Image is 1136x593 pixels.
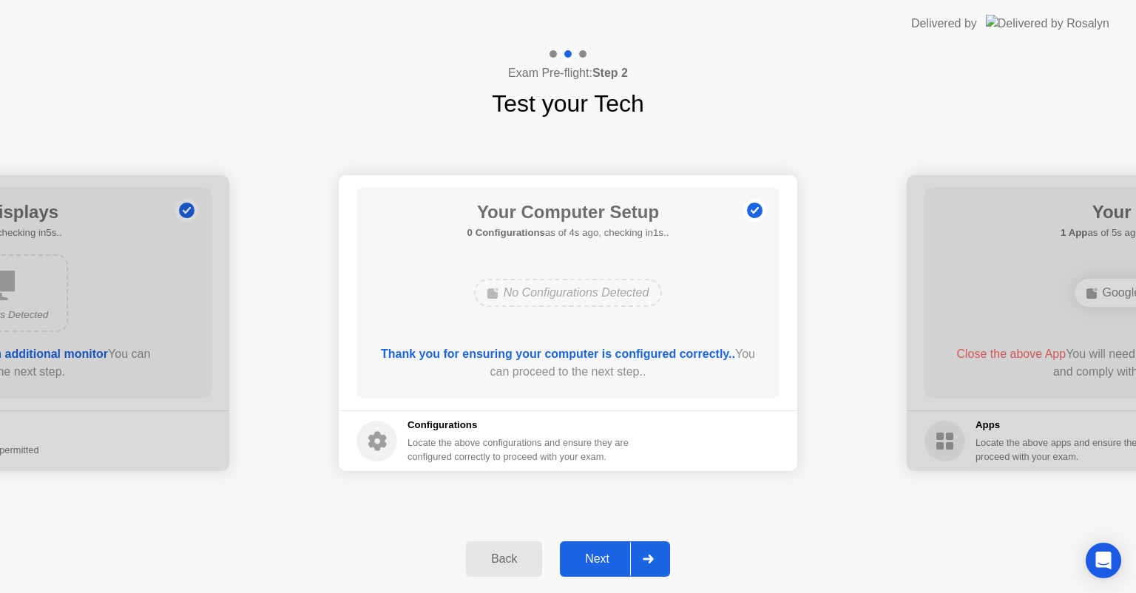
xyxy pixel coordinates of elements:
div: Open Intercom Messenger [1086,543,1121,578]
div: No Configurations Detected [474,279,663,307]
h5: as of 4s ago, checking in1s.. [467,226,669,240]
b: Thank you for ensuring your computer is configured correctly.. [381,348,735,360]
div: You can proceed to the next step.. [378,345,759,381]
h5: Configurations [408,418,632,433]
div: Back [470,552,538,566]
h1: Your Computer Setup [467,199,669,226]
div: Locate the above configurations and ensure they are configured correctly to proceed with your exam. [408,436,632,464]
button: Next [560,541,670,577]
b: 0 Configurations [467,227,545,238]
h1: Test your Tech [492,86,644,121]
img: Delivered by Rosalyn [986,15,1109,32]
b: Step 2 [592,67,628,79]
div: Delivered by [911,15,977,33]
h4: Exam Pre-flight: [508,64,628,82]
div: Next [564,552,630,566]
button: Back [466,541,542,577]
